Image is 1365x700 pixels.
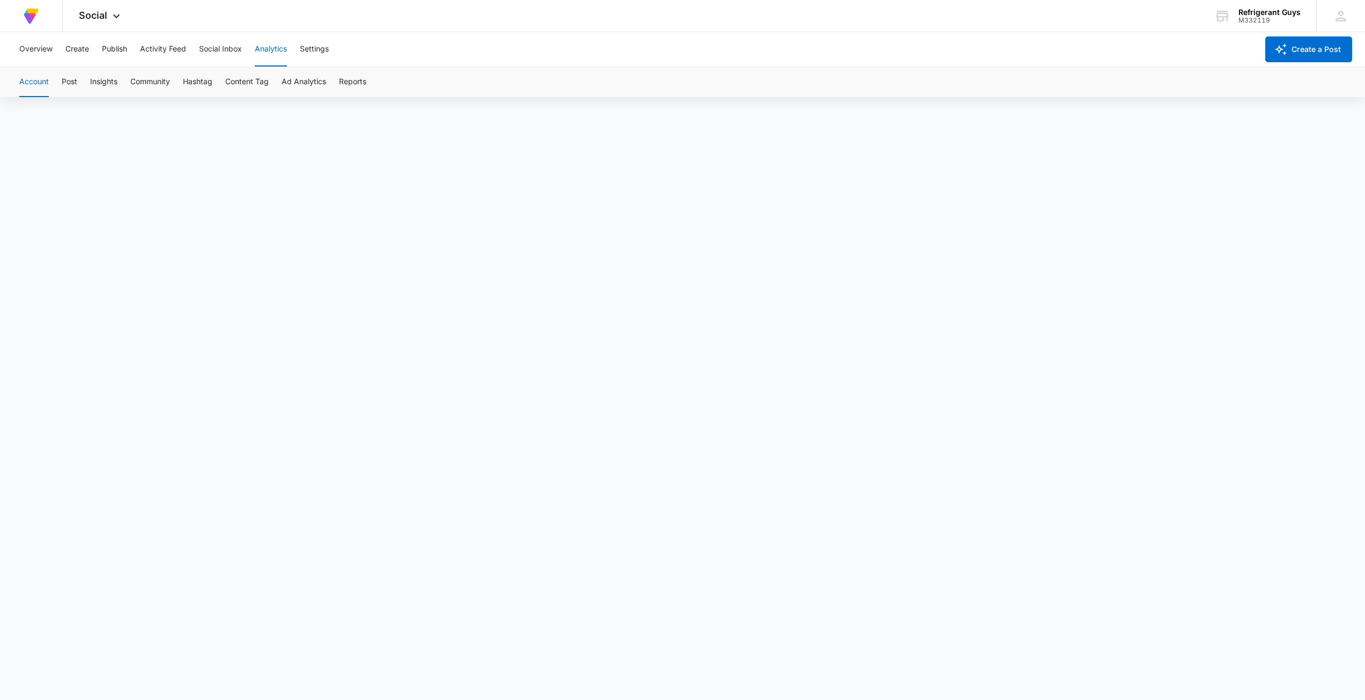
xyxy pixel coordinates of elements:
button: Post [62,67,77,97]
button: Analytics [255,32,287,67]
button: Community [130,67,170,97]
div: account id [1238,17,1301,24]
button: Publish [102,32,127,67]
button: Social Inbox [199,32,242,67]
button: Content Tag [225,67,269,97]
button: Create a Post [1265,36,1352,62]
img: Volusion [21,6,41,26]
div: account name [1238,8,1301,17]
button: Overview [19,32,53,67]
button: Activity Feed [140,32,186,67]
button: Create [65,32,89,67]
button: Ad Analytics [282,67,326,97]
button: Settings [300,32,329,67]
span: Social [79,10,107,21]
button: Insights [90,67,117,97]
button: Hashtag [183,67,212,97]
button: Account [19,67,49,97]
button: Reports [339,67,366,97]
